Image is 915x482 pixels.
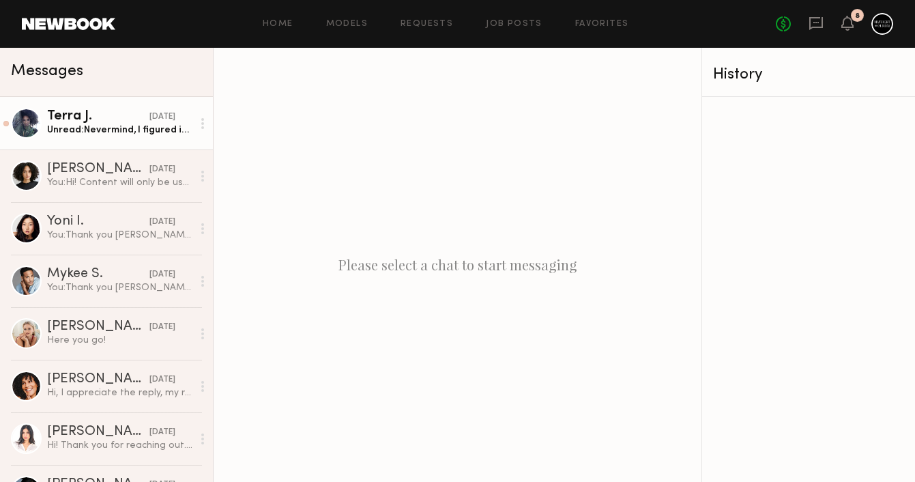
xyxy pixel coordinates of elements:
div: You: Hi! Content will only be used for web + social as agreed upon. :) [47,176,192,189]
div: Here you go! [47,334,192,347]
div: [PERSON_NAME] [47,320,149,334]
a: Models [326,20,368,29]
div: Hi! Thank you for reaching out. What time would the photoshoot be at? Is this a paid opportunity? [47,439,192,452]
div: [DATE] [149,163,175,176]
a: Favorites [575,20,629,29]
div: Terra J. [47,110,149,124]
div: Please select a chat to start messaging [214,48,701,482]
div: 8 [855,12,860,20]
div: You: Thank you [PERSON_NAME]! [47,229,192,242]
div: [DATE] [149,426,175,439]
div: You: Thank you [PERSON_NAME]! [47,281,192,294]
a: Requests [401,20,453,29]
div: [DATE] [149,321,175,334]
div: History [713,67,904,83]
span: Messages [11,63,83,79]
div: [DATE] [149,216,175,229]
div: [PERSON_NAME] [47,373,149,386]
div: [DATE] [149,373,175,386]
div: [PERSON_NAME] [47,162,149,176]
div: [PERSON_NAME] [47,425,149,439]
div: Unread: Nevermind, I figured it out! Sorry about the delayed response! [47,124,192,137]
div: [DATE] [149,111,175,124]
a: Job Posts [486,20,542,29]
a: Home [263,20,293,29]
div: Hi, I appreciate the reply, my rate is $120 hourly for this kind of shoot, $500 doesn’t quite cov... [47,386,192,399]
div: Yoni I. [47,215,149,229]
div: [DATE] [149,268,175,281]
div: Mykee S. [47,268,149,281]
